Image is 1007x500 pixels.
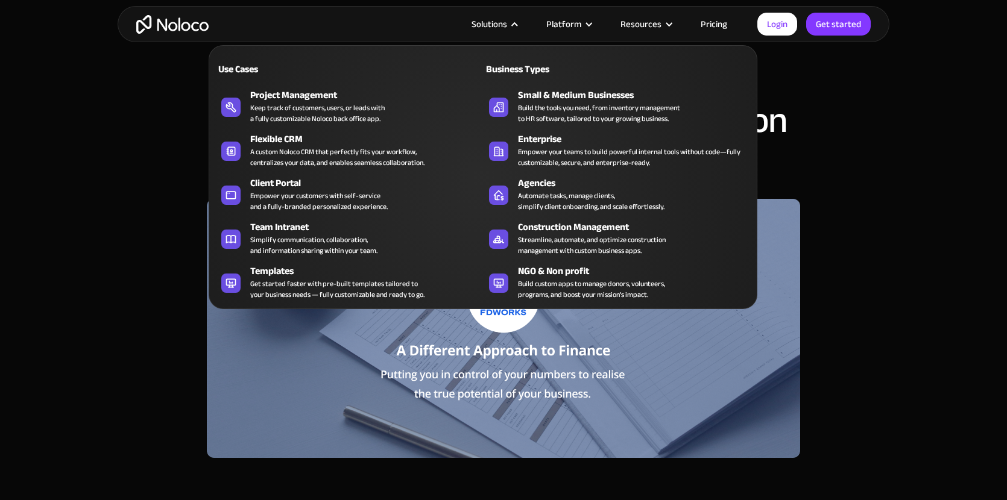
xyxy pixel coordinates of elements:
[215,86,483,127] a: Project ManagementKeep track of customers, users, or leads witha fully customizable Noloco back o...
[518,102,680,124] div: Build the tools you need, from inventory management to HR software, tailored to your growing busi...
[215,173,483,214] a: Client PortalEmpower your customers with self-serviceand a fully-branded personalized experience.
[250,88,488,102] div: Project Management
[483,261,751,302] a: NGO & Non profitBuild custom apps to manage donors, volunteers,programs, and boost your mission’s...
[620,16,661,32] div: Resources
[215,62,344,77] div: Use Cases
[215,55,483,83] a: Use Cases
[483,55,751,83] a: Business Types
[483,130,751,170] a: EnterpriseEmpower your teams to build powerful internal tools without code—fully customizable, se...
[250,132,488,146] div: Flexible CRM
[483,86,751,127] a: Small & Medium BusinessesBuild the tools you need, from inventory managementto HR software, tailo...
[518,190,664,212] div: Automate tasks, manage clients, simplify client onboarding, and scale effortlessly.
[531,16,605,32] div: Platform
[136,15,209,34] a: home
[518,264,756,278] div: NGO & Non profit
[250,102,385,124] div: Keep track of customers, users, or leads with a fully customizable Noloco back office app.
[518,220,756,234] div: Construction Management
[250,278,425,300] div: Get started faster with pre-built templates tailored to your business needs — fully customizable ...
[250,146,425,168] div: A custom Noloco CRM that perfectly fits your workflow, centralizes your data, and enables seamles...
[215,217,483,258] a: Team IntranetSimplify communication, collaboration,and information sharing within your team.
[250,220,488,234] div: Team Intranet
[518,176,756,190] div: Agencies
[757,13,797,36] a: Login
[518,88,756,102] div: Small & Medium Businesses
[215,261,483,302] a: TemplatesGet started faster with pre-built templates tailored toyour business needs — fully custo...
[686,16,742,32] a: Pricing
[207,102,800,175] h1: How FD Works improved team adoption and streamlined client updates
[518,234,666,256] div: Streamline, automate, and optimize construction management with custom business apps.
[250,176,488,190] div: Client Portal
[456,16,531,32] div: Solutions
[250,264,488,278] div: Templates
[806,13,871,36] a: Get started
[209,28,757,309] nav: Solutions
[472,16,507,32] div: Solutions
[518,132,756,146] div: Enterprise
[215,130,483,170] a: Flexible CRMA custom Noloco CRM that perfectly fits your workflow,centralizes your data, and enab...
[546,16,581,32] div: Platform
[518,278,665,300] div: Build custom apps to manage donors, volunteers, programs, and boost your mission’s impact.
[518,146,745,168] div: Empower your teams to build powerful internal tools without code—fully customizable, secure, and ...
[250,234,377,256] div: Simplify communication, collaboration, and information sharing within your team.
[483,173,751,214] a: AgenciesAutomate tasks, manage clients,simplify client onboarding, and scale effortlessly.
[250,190,388,212] div: Empower your customers with self-service and a fully-branded personalized experience.
[605,16,686,32] div: Resources
[483,217,751,258] a: Construction ManagementStreamline, automate, and optimize constructionmanagement with custom busi...
[483,62,612,77] div: Business Types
